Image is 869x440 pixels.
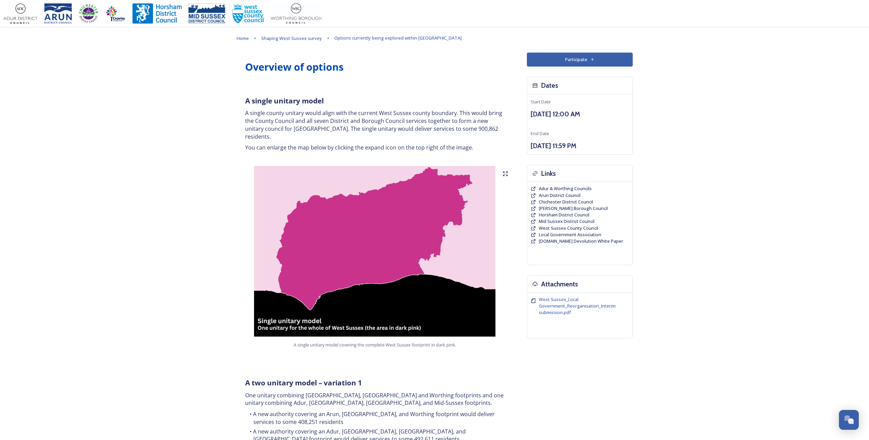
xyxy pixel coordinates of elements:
p: A single county unitary would align with the current West Sussex county boundary. This would brin... [245,109,505,140]
button: Open Chat [839,410,859,430]
span: Options currently being explored within [GEOGRAPHIC_DATA] [334,35,462,41]
a: Arun District Council [539,192,580,199]
strong: A single unitary model [245,96,324,105]
img: 150ppimsdc%20logo%20blue.png [188,3,225,24]
a: Horsham District Council [539,212,589,218]
img: Adur%20logo%20%281%29.jpeg [3,3,38,24]
strong: Overview of options [245,60,344,73]
span: Arun District Council [539,192,580,198]
a: West Sussex County Council [539,225,598,231]
a: Shaping West Sussex survey [261,34,322,42]
a: Chichester District Council [539,199,593,205]
img: Worthing_Adur%20%281%29.jpg [271,3,321,24]
p: You can enlarge the map below by clicking the expand icon on the top right of the image. [245,144,505,152]
span: End Date [531,130,549,137]
img: WSCCPos-Spot-25mm.jpg [232,3,264,24]
img: Crawley%20BC%20logo.jpg [105,3,126,24]
span: A single unitary model covering the complete West Sussex footprint in dark pink. [294,342,456,348]
span: Shaping West Sussex survey [261,35,322,41]
a: Adur & Worthing Councils [539,185,592,192]
li: A new authority covering an Arun, [GEOGRAPHIC_DATA], and Worthing footprint would deliver service... [245,410,505,426]
span: [PERSON_NAME] Borough Council [539,205,608,211]
h3: [DATE] 11:59 PM [531,141,629,151]
h3: Links [541,169,556,179]
p: One unitary combining [GEOGRAPHIC_DATA], [GEOGRAPHIC_DATA] and Worthing footprints and one unitar... [245,392,505,407]
a: [DOMAIN_NAME] Devolution White Paper [539,238,623,244]
h3: Attachments [541,279,578,289]
a: Home [237,34,249,42]
a: Mid Sussex District Council [539,218,594,225]
span: Mid Sussex District Council [539,218,594,224]
img: CDC%20Logo%20-%20you%20may%20have%20a%20better%20version.jpg [79,3,98,24]
h3: [DATE] 12:00 AM [531,109,629,119]
img: Arun%20District%20Council%20logo%20blue%20CMYK.jpg [44,3,72,24]
h3: Dates [541,81,558,90]
span: Start Date [531,99,551,105]
a: Local Government Association [539,231,601,238]
span: Home [237,35,249,41]
img: Horsham%20DC%20Logo.jpg [132,3,182,24]
a: [PERSON_NAME] Borough Council [539,205,608,212]
strong: A two unitary model – variation 1 [245,378,362,387]
button: Participate [527,53,633,67]
span: West Sussex_Local Government_Reorganisation_Interim submission.pdf [539,296,616,315]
